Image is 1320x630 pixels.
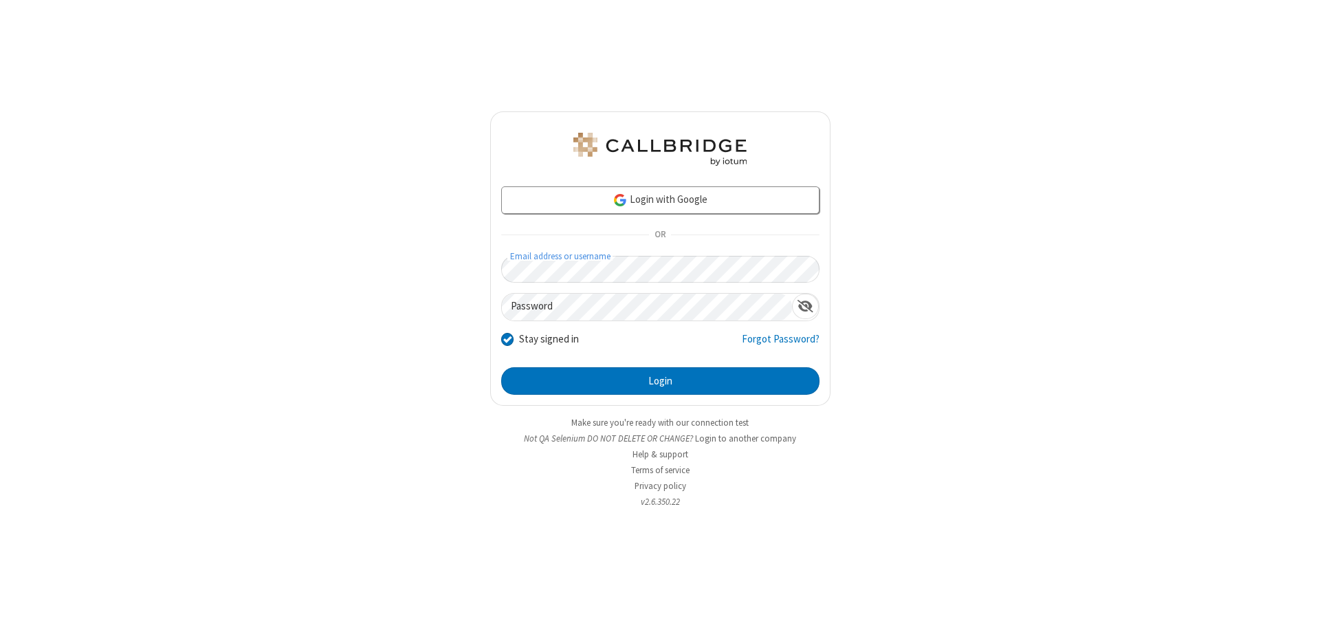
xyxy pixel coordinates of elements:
img: google-icon.png [613,193,628,208]
a: Privacy policy [635,480,686,492]
li: Not QA Selenium DO NOT DELETE OR CHANGE? [490,432,830,445]
label: Stay signed in [519,332,579,347]
div: Show password [792,294,819,319]
img: QA Selenium DO NOT DELETE OR CHANGE [571,133,749,166]
span: OR [649,226,671,245]
a: Make sure you're ready with our connection test [571,417,749,428]
button: Login [501,367,819,395]
input: Email address or username [501,256,819,283]
button: Login to another company [695,432,796,445]
li: v2.6.350.22 [490,495,830,508]
a: Terms of service [631,464,690,476]
a: Login with Google [501,186,819,214]
a: Help & support [632,448,688,460]
a: Forgot Password? [742,332,819,358]
input: Password [502,294,792,321]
